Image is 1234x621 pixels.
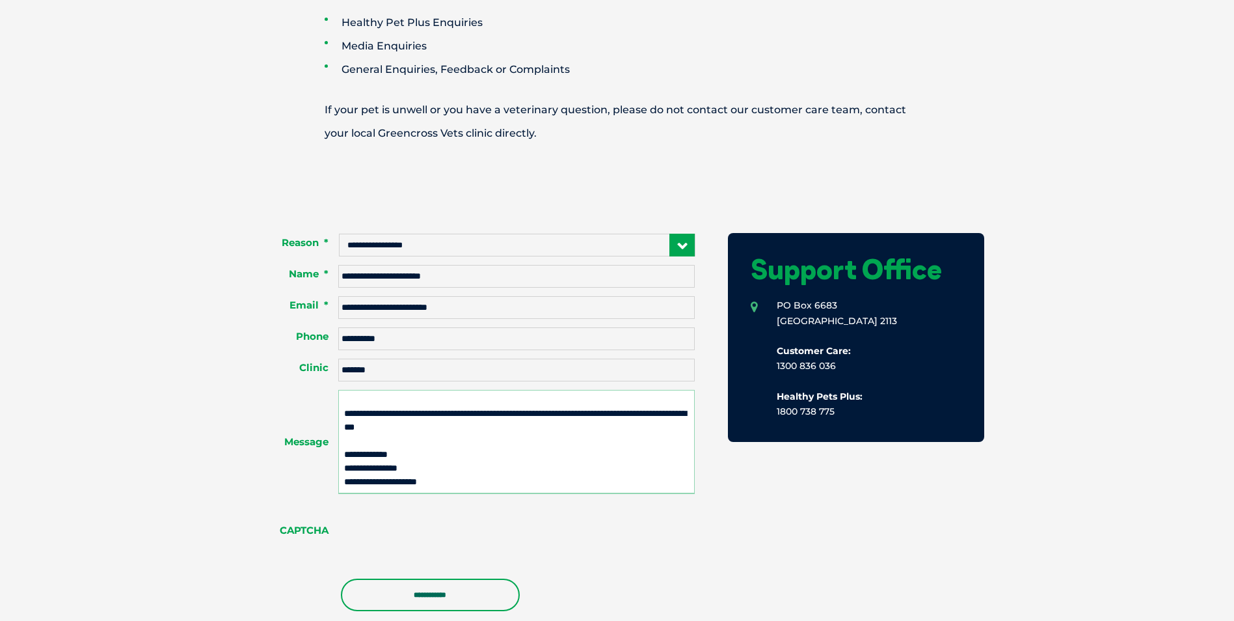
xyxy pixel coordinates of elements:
label: Message [250,435,339,448]
iframe: reCAPTCHA [338,507,536,558]
li: PO Box 6683 [GEOGRAPHIC_DATA] 2113 1300 836 036 1800 738 775 [751,298,961,419]
h1: Support Office [751,256,961,283]
li: General Enquiries, Feedback or Complaints [325,58,956,81]
label: Phone [250,330,339,343]
label: Reason [250,236,339,249]
b: Customer Care: [777,345,851,357]
label: CAPTCHA [250,524,339,537]
p: If your pet is unwell or you have a veterinary question, please do not contact our customer care ... [279,98,956,145]
li: Media Enquiries [325,34,956,58]
label: Clinic [250,361,339,374]
li: Healthy Pet Plus Enquiries [325,11,956,34]
label: Name [250,268,339,281]
label: Email [250,299,339,312]
b: Healthy Pets Plus: [777,391,863,402]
